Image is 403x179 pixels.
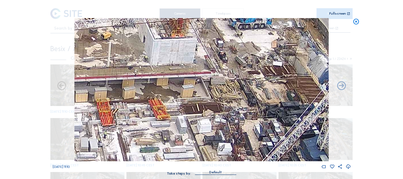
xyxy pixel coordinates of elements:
i: Back [336,81,347,91]
div: Take steps by: [167,172,191,175]
div: Fullscreen [329,12,346,16]
img: Image [74,18,329,161]
div: Default [209,169,222,175]
div: Default [195,169,236,175]
span: [DATE] 11:10 [53,165,70,169]
i: Forward [56,81,67,91]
